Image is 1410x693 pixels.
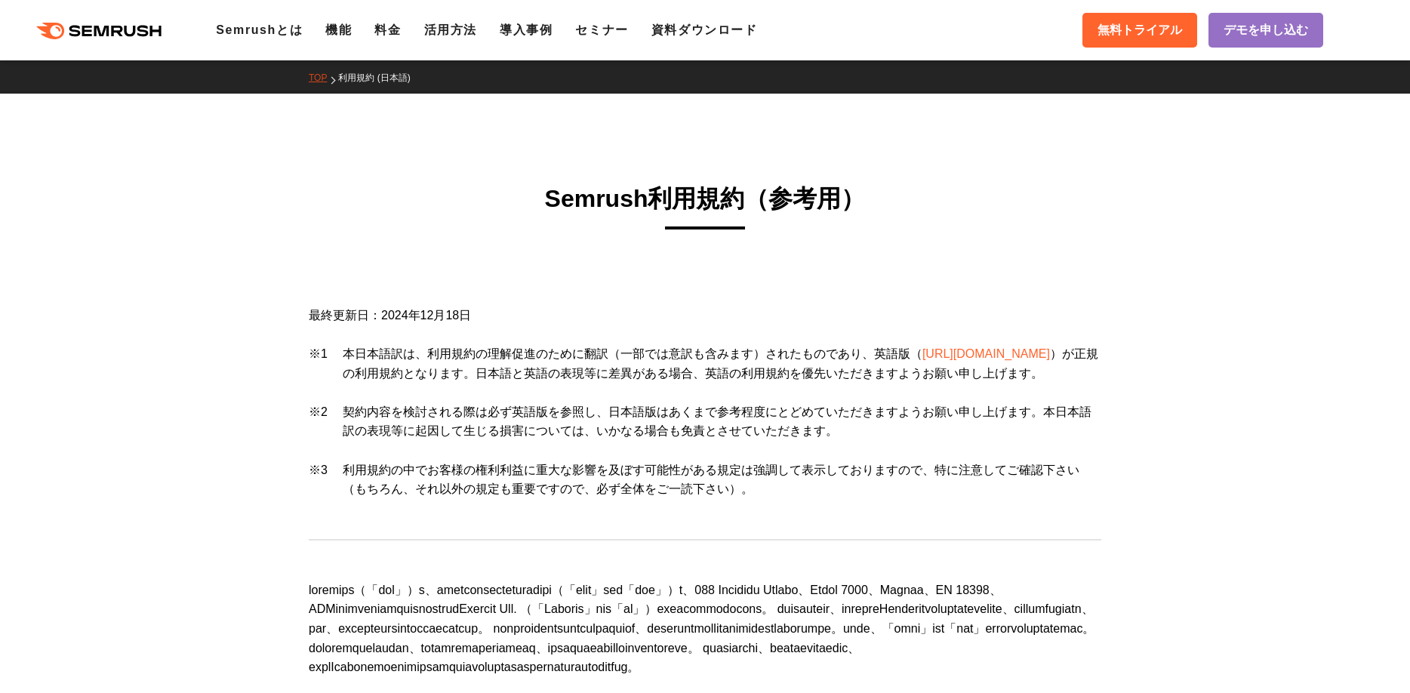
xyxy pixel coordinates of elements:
[325,23,352,36] a: 機能
[651,23,758,36] a: 資料ダウンロード
[910,347,1062,360] span: （ ）
[500,23,553,36] a: 導入事例
[575,23,628,36] a: セミナー
[1082,13,1197,48] a: 無料トライアル
[1208,13,1323,48] a: デモを申し込む
[328,460,1101,499] div: 利用規約の中でお客様の権利利益に重大な影響を及ぼす可能性がある規定は強調して表示しておりますので、特に注意してご確認下さい（もちろん、それ以外の規定も重要ですので、必ず全体をご一読下さい）。
[309,279,1101,344] div: 最終更新日：2024年12月18日
[309,460,328,499] div: ※3
[343,347,1098,380] span: が正規の利用規約となります。日本語と英語の表現等に差異がある場合、英語の利用規約を優先いただきますようお願い申し上げます。
[1224,20,1308,40] span: デモを申し込む
[1098,20,1182,40] span: 無料トライアル
[343,347,910,360] span: 本日本語訳は、利用規約の理解促進のために翻訳（一部では意訳も含みます）されたものであり、英語版
[216,23,303,36] a: Semrushとは
[309,402,328,460] div: ※2
[309,344,328,402] div: ※1
[338,72,421,83] a: 利用規約 (日本語)
[328,402,1101,460] div: 契約内容を検討される際は必ず英語版を参照し、日本語版はあくまで参考程度にとどめていただきますようお願い申し上げます。本日本語訳の表現等に起因して生じる損害については、いかなる場合も免責とさせてい...
[922,347,1050,360] a: [URL][DOMAIN_NAME]
[309,180,1101,218] h3: Semrush利用規約 （参考用）
[424,23,477,36] a: 活用方法
[309,72,338,83] a: TOP
[374,23,401,36] a: 料金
